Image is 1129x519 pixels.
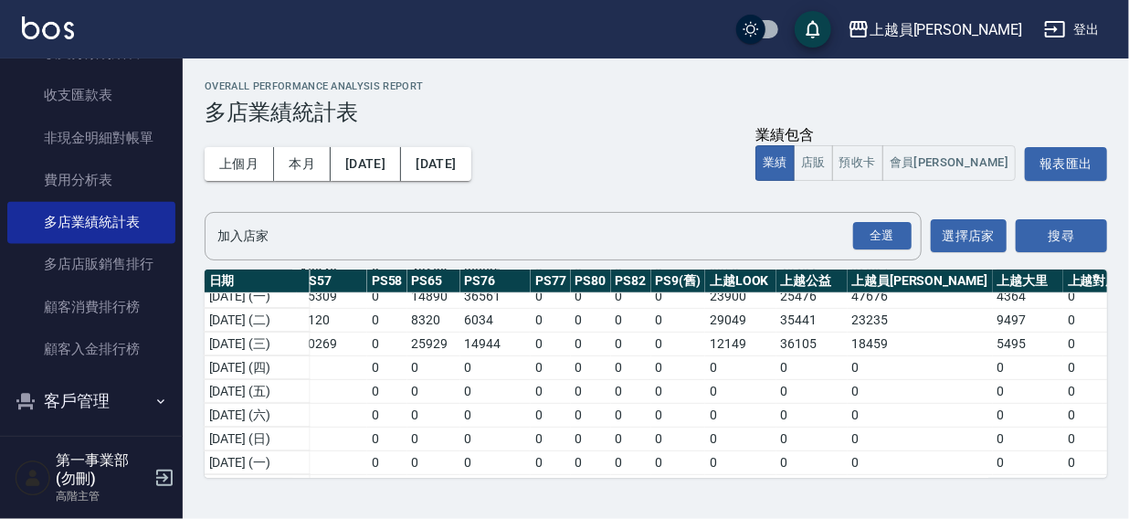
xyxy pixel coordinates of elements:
a: 收支匯款表 [7,74,175,116]
td: 0 [407,355,460,379]
td: 0 [367,379,407,403]
td: 0 [531,284,571,308]
td: 0 [993,379,1064,403]
td: 0 [367,474,407,498]
td: 0 [297,474,368,498]
td: 0 [367,284,407,308]
td: 0 [407,427,460,450]
button: 會員[PERSON_NAME] [882,145,1017,181]
button: 預收卡 [832,145,883,181]
th: 上越大里 [993,270,1064,293]
td: 10269 [297,332,368,355]
td: 0 [367,308,407,332]
td: 0 [776,403,848,427]
td: 0 [297,450,368,474]
td: [DATE] (二) [205,308,310,332]
td: 0 [705,403,776,427]
td: 0 [1063,284,1124,308]
td: 36561 [460,284,532,308]
button: 客戶管理 [7,377,175,425]
td: 0 [460,403,532,427]
td: 0 [571,474,611,498]
td: 0 [651,308,706,332]
button: 登出 [1037,13,1107,47]
button: 店販 [794,145,833,181]
td: 0 [367,355,407,379]
button: 上個月 [205,147,274,181]
a: 非現金明細對帳單 [7,117,175,159]
td: 0 [1063,355,1124,379]
th: 上越LOOK [705,270,776,293]
td: 0 [993,427,1064,450]
img: Logo [22,16,74,39]
td: 0 [611,379,651,403]
p: 高階主管 [56,488,149,504]
td: 0 [407,403,460,427]
td: 0 [1063,379,1124,403]
td: 0 [571,379,611,403]
td: 0 [460,450,532,474]
button: 選擇店家 [931,219,1007,253]
td: 0 [297,355,368,379]
td: 29049 [705,308,776,332]
td: 8320 [407,308,460,332]
td: 0 [531,474,571,498]
td: 0 [848,403,993,427]
td: 0 [705,474,776,498]
td: 9497 [993,308,1064,332]
td: 0 [297,379,368,403]
td: 0 [1063,332,1124,355]
td: 0 [611,427,651,450]
td: 0 [848,474,993,498]
td: 6034 [460,308,532,332]
td: [DATE] (三) [205,332,310,355]
button: 報表匯出 [1025,147,1107,181]
td: 0 [993,474,1064,498]
button: [DATE] [331,147,401,181]
h5: 第一事業部 (勿刪) [56,451,149,488]
button: 上越員[PERSON_NAME] [840,11,1029,48]
td: 0 [1063,403,1124,427]
td: 0 [611,474,651,498]
td: 0 [367,427,407,450]
td: 0 [531,332,571,355]
td: [DATE] (一) [205,450,310,474]
a: 報表匯出 [1025,154,1107,171]
td: [DATE] (日) [205,427,310,450]
h2: Overall Performance Analysis Report [205,80,1107,92]
button: 本月 [274,147,331,181]
td: 0 [367,332,407,355]
th: PS82 [611,270,651,293]
td: 0 [651,355,706,379]
td: 0 [460,427,532,450]
th: 上越員[PERSON_NAME] [848,270,993,293]
td: 23235 [848,308,993,332]
td: 0 [611,403,651,427]
td: 0 [571,308,611,332]
td: 0 [571,403,611,427]
a: 費用分析表 [7,159,175,201]
td: [DATE] (一) [205,284,310,308]
a: 多店店販銷售排行 [7,243,175,285]
td: 0 [531,355,571,379]
td: 0 [1063,427,1124,450]
td: 47676 [848,284,993,308]
td: 0 [531,379,571,403]
button: 搜尋 [1016,219,1107,253]
th: 上越公益 [776,270,848,293]
th: 上越對應 [1063,270,1124,293]
td: 0 [611,284,651,308]
td: 0 [651,450,706,474]
td: 12149 [705,332,776,355]
button: [DATE] [401,147,470,181]
td: 15309 [297,284,368,308]
th: PS58 [367,270,407,293]
td: 0 [848,427,993,450]
td: [DATE] (五) [205,379,310,403]
td: 14944 [460,332,532,355]
th: 日期 [205,270,310,293]
td: 0 [1063,308,1124,332]
td: 4364 [993,284,1064,308]
td: 7120 [297,308,368,332]
td: 0 [651,284,706,308]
